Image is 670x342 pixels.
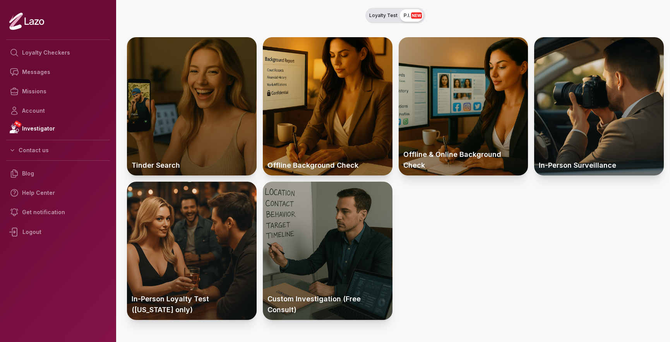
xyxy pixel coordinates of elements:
[369,12,398,19] span: Loyalty Test
[14,120,22,128] span: NEW
[534,155,664,175] p: In-Person Surveillance
[411,12,422,19] span: NEW
[6,101,110,120] a: Account
[263,155,392,175] p: Offline Background Check
[404,12,422,19] span: P.I.
[6,203,110,222] a: Get notification
[6,120,110,137] a: NEWInvestigator
[399,144,528,175] p: Offline & Online Background Check
[6,143,110,157] button: Contact us
[6,183,110,203] a: Help Center
[6,82,110,101] a: Missions
[6,164,110,183] a: Blog
[263,289,392,320] p: Custom Investigation (Free Consult)
[6,222,110,242] div: Logout
[127,155,257,175] p: Tinder Search
[127,289,257,320] p: In-Person Loyalty Test ([US_STATE] only)
[6,62,110,82] a: Messages
[6,43,110,62] a: Loyalty Checkers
